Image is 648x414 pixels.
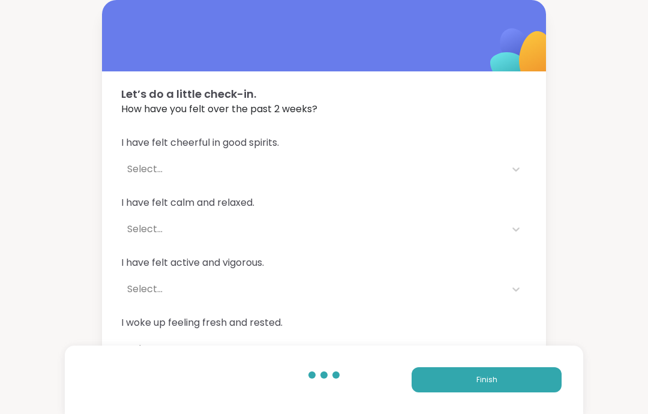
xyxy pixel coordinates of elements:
[121,256,527,270] span: I have felt active and vigorous.
[127,162,499,176] div: Select...
[127,282,499,296] div: Select...
[127,222,499,236] div: Select...
[121,102,527,116] span: How have you felt over the past 2 weeks?
[121,316,527,330] span: I woke up feeling fresh and rested.
[121,86,527,102] span: Let’s do a little check-in.
[127,342,499,356] div: Select...
[412,367,562,392] button: Finish
[121,136,527,150] span: I have felt cheerful in good spirits.
[476,374,497,385] span: Finish
[121,196,527,210] span: I have felt calm and relaxed.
